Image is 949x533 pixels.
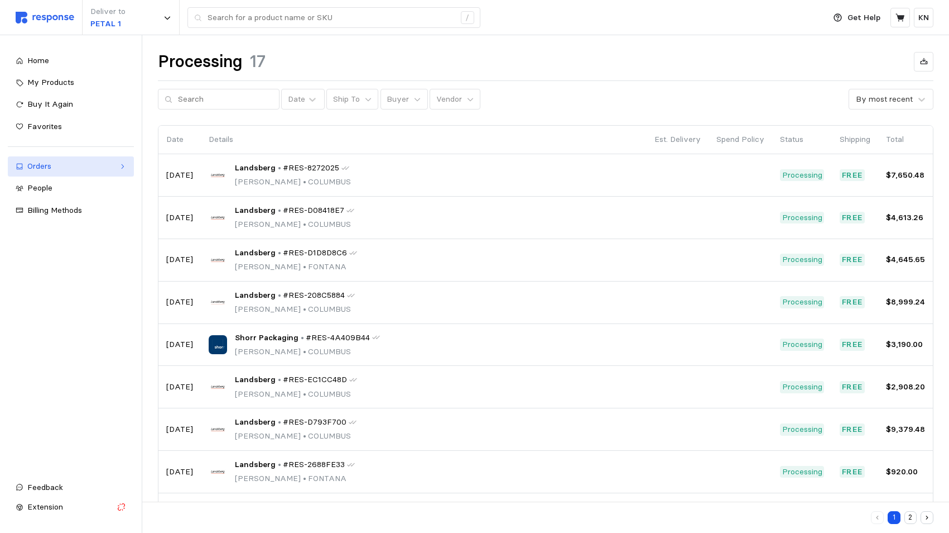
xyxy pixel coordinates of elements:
[27,482,63,492] span: Feedback
[158,51,242,73] h1: Processing
[27,77,74,87] span: My Products
[27,160,114,173] div: Orders
[209,293,227,311] img: Landsberg
[166,212,193,224] p: [DATE]
[209,134,639,146] p: Details
[782,296,822,308] p: Processing
[208,8,455,28] input: Search for a product name or SKU
[326,89,378,110] button: Ship To
[461,11,474,25] div: /
[209,251,227,269] img: Landsberg
[16,12,74,23] img: svg%3e
[235,176,351,188] p: [PERSON_NAME] COLUMBUS
[278,204,281,217] p: •
[8,201,134,221] a: Billing Methods
[842,423,863,436] p: Free
[27,55,49,65] span: Home
[166,423,193,436] p: [DATE]
[842,466,863,478] p: Free
[235,261,357,273] p: [PERSON_NAME] FONTANA
[283,247,347,259] span: #RES-D1D8D8C6
[283,289,345,302] span: #RES-208C5884
[301,473,308,483] span: •
[166,339,193,351] p: [DATE]
[333,93,360,106] p: Ship To
[283,204,344,217] span: #RES-D08418E7
[782,169,822,182] p: Processing
[301,219,308,229] span: •
[888,511,900,524] button: 1
[235,289,276,302] span: Landsberg
[842,381,863,393] p: Free
[886,254,925,266] p: $4,645.65
[782,254,822,266] p: Processing
[235,303,355,316] p: [PERSON_NAME] COLUMBUS
[27,502,63,512] span: Extension
[27,205,82,215] span: Billing Methods
[278,162,281,174] p: •
[827,7,887,28] button: Get Help
[166,169,193,182] p: [DATE]
[886,296,925,308] p: $8,999.24
[886,134,925,146] p: Total
[430,89,480,110] button: Vendor
[842,296,863,308] p: Free
[904,511,917,524] button: 2
[235,162,276,174] span: Landsberg
[8,73,134,93] a: My Products
[654,134,701,146] p: Est. Delivery
[235,473,355,485] p: [PERSON_NAME] FONTANA
[301,304,308,314] span: •
[842,169,863,182] p: Free
[782,339,822,351] p: Processing
[250,51,266,73] h1: 17
[886,423,925,436] p: $9,379.48
[209,166,227,184] img: Landsberg
[209,378,227,396] img: Landsberg
[782,423,822,436] p: Processing
[235,416,276,429] span: Landsberg
[166,254,193,266] p: [DATE]
[301,431,308,441] span: •
[90,18,126,30] p: PETAL 1
[847,12,880,24] p: Get Help
[780,134,824,146] p: Status
[278,247,281,259] p: •
[235,332,298,344] span: Shorr Packaging
[436,93,462,106] p: Vendor
[278,374,281,386] p: •
[178,89,273,110] input: Search
[301,177,308,187] span: •
[166,381,193,393] p: [DATE]
[278,416,281,429] p: •
[8,117,134,137] a: Favorites
[278,289,281,302] p: •
[842,212,863,224] p: Free
[914,8,933,27] button: KN
[380,89,428,110] button: Buyer
[8,478,134,498] button: Feedback
[235,374,276,386] span: Landsberg
[301,389,308,399] span: •
[8,178,134,198] a: People
[387,93,409,106] p: Buyer
[209,463,227,481] img: Landsberg
[842,339,863,351] p: Free
[886,466,925,478] p: $920.00
[209,420,227,439] img: Landsberg
[235,218,354,231] p: [PERSON_NAME] COLUMBUS
[235,247,276,259] span: Landsberg
[842,254,863,266] p: Free
[27,183,52,193] span: People
[918,12,929,24] p: KN
[306,332,370,344] span: #RES-4A409B44
[235,459,276,471] span: Landsberg
[235,430,357,442] p: [PERSON_NAME] COLUMBUS
[235,346,380,358] p: [PERSON_NAME] COLUMBUS
[166,134,193,146] p: Date
[301,346,308,356] span: •
[840,134,870,146] p: Shipping
[301,332,304,344] p: •
[27,121,62,131] span: Favorites
[209,208,227,227] img: Landsberg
